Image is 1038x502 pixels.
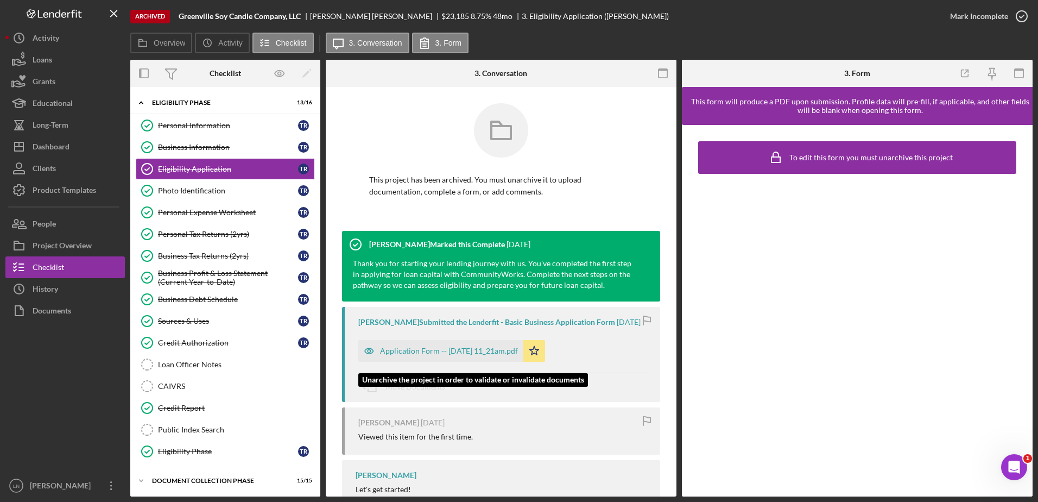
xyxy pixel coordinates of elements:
[293,478,312,484] div: 15 / 15
[380,347,518,355] div: Application Form -- [DATE] 11_21am.pdf
[152,478,285,484] div: Document Collection Phase
[298,164,309,174] div: T R
[158,295,298,304] div: Business Debt Schedule
[136,136,315,158] a: Business InformationTR
[276,39,307,47] label: Checklist
[33,71,55,95] div: Grants
[5,136,125,158] button: Dashboard
[33,300,71,324] div: Documents
[298,446,309,457] div: T R
[474,69,527,78] div: 3. Conversation
[435,39,461,47] label: 3. Form
[310,12,441,21] div: [PERSON_NAME] [PERSON_NAME]
[136,223,315,245] a: Personal Tax Returns (2yrs)TR
[158,338,298,347] div: Credit Authorization
[5,235,125,256] button: Project Overview
[342,258,649,302] div: Thank you for starting your lending journey with us. You've completed the first step in applying ...
[218,39,242,47] label: Activity
[471,12,491,21] div: 8.75 %
[385,382,445,391] span: Move Documents
[136,354,315,375] a: Loan Officer Notes
[158,269,298,286] div: Business Profit & Loss Statement (Current Year-to-Date)
[507,240,530,249] time: 2024-11-04 18:52
[158,165,298,173] div: Eligibility Application
[358,340,545,362] button: Application Form -- [DATE] 11_21am.pdf
[950,5,1008,27] div: Mark Incomplete
[13,483,20,489] text: LN
[1001,454,1027,480] iframe: Intercom live chat
[158,317,298,325] div: Sources & Uses
[5,213,125,235] button: People
[5,92,125,114] button: Educational
[687,97,1033,115] div: This form will produce a PDF upon submission. Profile data will pre-fill, if applicable, and othe...
[130,33,192,53] button: Overview
[33,235,92,259] div: Project Overview
[421,418,445,427] time: 2024-11-04 16:18
[33,158,56,182] div: Clients
[844,69,870,78] div: 3. Form
[5,256,125,278] button: Checklist
[33,114,68,139] div: Long-Term
[298,337,309,348] div: T R
[358,432,473,441] div: Viewed this item for the first time.
[5,158,125,179] button: Clients
[789,153,953,162] div: To edit this form you must unarchive this project
[522,12,669,21] div: 3. Eligibility Application ([PERSON_NAME])
[33,179,96,204] div: Product Templates
[412,33,469,53] button: 3. Form
[136,375,315,397] a: CAIVRS
[5,300,125,322] button: Documents
[298,229,309,240] div: T R
[298,294,309,305] div: T R
[298,316,309,327] div: T R
[298,207,309,218] div: T R
[5,49,125,71] button: Loans
[298,250,309,261] div: T R
[136,267,315,288] a: Business Profit & Loss Statement (Current Year-to-Date)TR
[210,69,241,78] div: Checklist
[136,441,315,462] a: Eligibility PhaseTR
[158,404,314,412] div: Credit Report
[158,252,298,260] div: Business Tax Returns (2yrs)
[33,213,56,237] div: People
[136,332,315,354] a: Credit AuthorizationTR
[130,10,170,23] div: Archived
[356,471,416,480] div: [PERSON_NAME]
[358,318,615,327] div: [PERSON_NAME] Submitted the Lenderfit - Basic Business Application Form
[1023,454,1032,463] span: 1
[5,475,125,497] button: LN[PERSON_NAME]
[136,397,315,419] a: Credit Report
[252,33,314,53] button: Checklist
[298,272,309,283] div: T R
[5,27,125,49] button: Activity
[195,33,249,53] button: Activity
[293,99,312,106] div: 13 / 16
[33,49,52,73] div: Loans
[33,136,69,160] div: Dashboard
[369,240,505,249] div: [PERSON_NAME] Marked this Complete
[5,71,125,92] button: Grants
[493,12,512,21] div: 48 mo
[617,318,641,327] time: 2024-11-04 16:21
[158,121,298,130] div: Personal Information
[158,382,314,391] div: CAIVRS
[358,418,419,427] div: [PERSON_NAME]
[5,278,125,300] button: History
[136,158,315,180] a: Eligibility ApplicationTR
[5,179,125,201] button: Product Templates
[33,278,58,303] div: History
[33,256,64,281] div: Checklist
[358,373,456,400] button: Move Documents
[158,425,314,434] div: Public Index Search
